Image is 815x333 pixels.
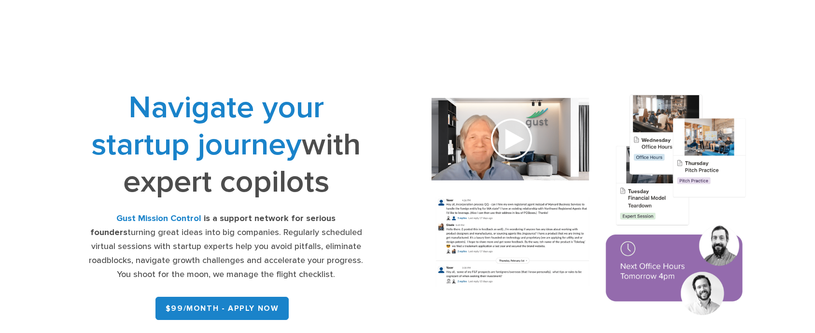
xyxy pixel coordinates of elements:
strong: Gust Mission Control [116,213,201,223]
img: Composition of calendar events, a video call presentation, and chat rooms [415,82,763,331]
h1: with expert copilots [86,89,365,200]
span: Navigate your startup journey [91,89,324,163]
strong: is a support network for serious founders [90,213,336,237]
div: turning great ideas into big companies. Regularly scheduled virtual sessions with startup experts... [86,212,365,281]
a: $99/month - APPLY NOW [155,297,289,320]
